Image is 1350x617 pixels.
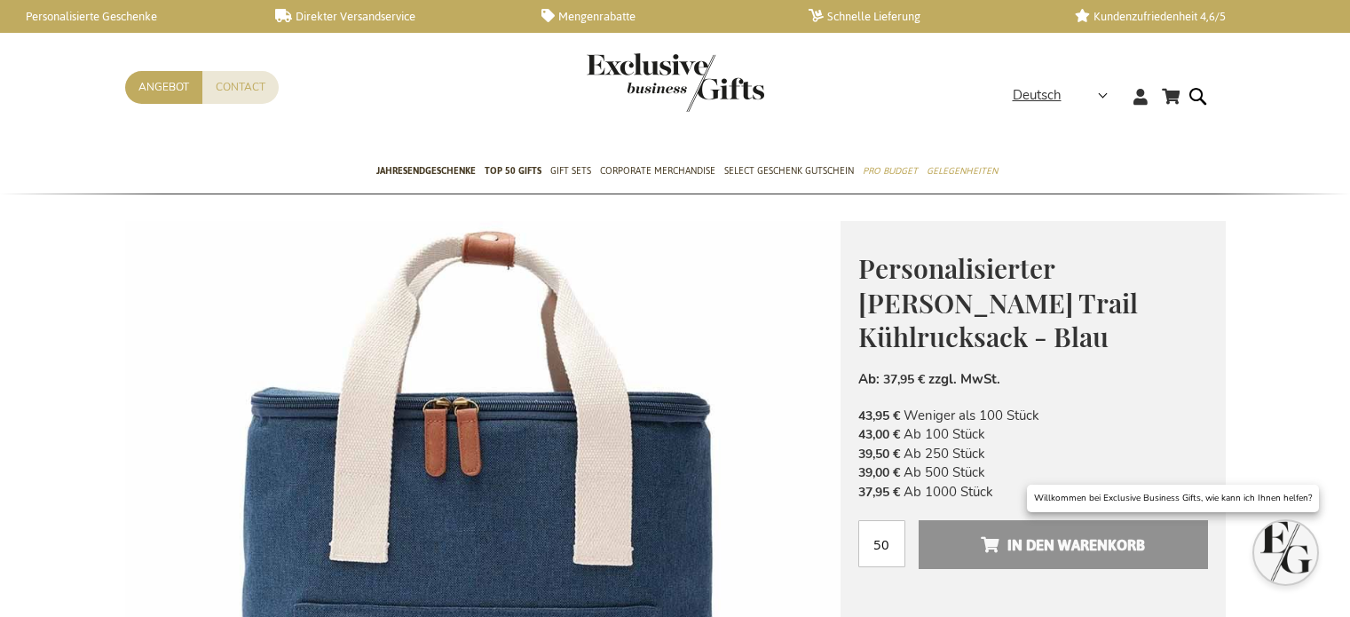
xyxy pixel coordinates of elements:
[550,150,591,194] a: Gift Sets
[587,53,764,112] img: Exclusive Business gifts logo
[376,162,476,180] span: Jahresendgeschenke
[858,520,905,567] input: Menge
[858,484,900,501] span: 37,95 €
[600,150,715,194] a: Corporate Merchandise
[485,150,541,194] a: TOP 50 Gifts
[858,446,900,463] span: 39,50 €
[724,150,854,194] a: Select Geschenk Gutschein
[600,162,715,180] span: Corporate Merchandise
[927,150,998,194] a: Gelegenheiten
[858,407,900,424] span: 43,95 €
[275,9,513,24] a: Direkter Versandservice
[858,464,900,481] span: 39,00 €
[9,9,247,24] a: Personalisierte Geschenke
[858,425,1208,444] li: Ab 100 Stück
[858,250,1138,354] span: Personalisierter [PERSON_NAME] Trail Kühlrucksack - Blau
[724,162,854,180] span: Select Geschenk Gutschein
[202,71,279,104] a: Contact
[1013,85,1062,106] span: Deutsch
[541,9,779,24] a: Mengenrabatte
[858,407,1208,425] li: Weniger als 100 Stück
[587,53,675,112] a: store logo
[858,483,1208,502] li: Ab 1000 Stück
[858,370,880,388] span: Ab:
[858,426,900,443] span: 43,00 €
[863,150,918,194] a: Pro Budget
[863,162,918,180] span: Pro Budget
[927,162,998,180] span: Gelegenheiten
[809,9,1046,24] a: Schnelle Lieferung
[858,445,1208,463] li: Ab 250 Stück
[485,162,541,180] span: TOP 50 Gifts
[125,71,202,104] a: Angebot
[1075,9,1313,24] a: Kundenzufriedenheit 4,6/5
[376,150,476,194] a: Jahresendgeschenke
[550,162,591,180] span: Gift Sets
[858,463,1208,482] li: Ab 500 Stück
[883,371,925,388] span: 37,95 €
[928,370,1000,388] span: zzgl. MwSt.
